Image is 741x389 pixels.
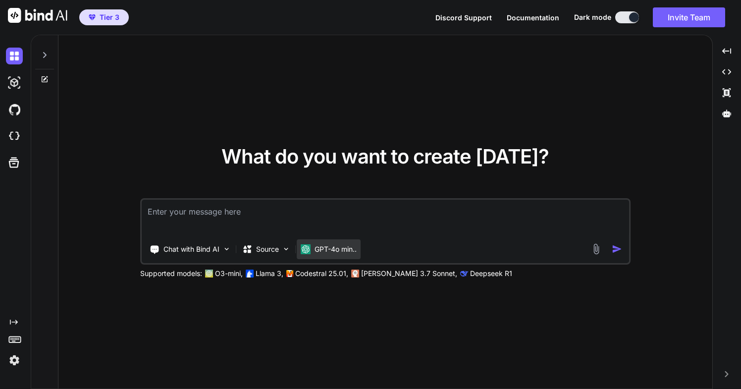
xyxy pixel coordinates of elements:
[6,74,23,91] img: darkAi-studio
[282,245,290,253] img: Pick Models
[100,12,119,22] span: Tier 3
[221,144,549,168] span: What do you want to create [DATE]?
[460,270,468,278] img: claude
[6,352,23,369] img: settings
[612,244,622,254] img: icon
[140,269,202,278] p: Supported models:
[470,269,512,278] p: Deepseek R1
[79,9,129,25] button: premiumTier 3
[315,244,357,254] p: GPT-4o min..
[8,8,67,23] img: Bind AI
[653,7,725,27] button: Invite Team
[435,12,492,23] button: Discord Support
[215,269,243,278] p: O3-mini,
[6,101,23,118] img: githubDark
[246,270,254,278] img: Llama2
[507,13,559,22] span: Documentation
[205,270,213,278] img: GPT-4
[361,269,457,278] p: [PERSON_NAME] 3.7 Sonnet,
[256,244,279,254] p: Source
[295,269,348,278] p: Codestral 25.01,
[286,270,293,277] img: Mistral-AI
[222,245,231,253] img: Pick Tools
[89,14,96,20] img: premium
[435,13,492,22] span: Discord Support
[163,244,219,254] p: Chat with Bind AI
[590,243,602,255] img: attachment
[574,12,611,22] span: Dark mode
[507,12,559,23] button: Documentation
[301,244,311,254] img: GPT-4o mini
[351,270,359,278] img: claude
[256,269,283,278] p: Llama 3,
[6,48,23,64] img: darkChat
[6,128,23,145] img: cloudideIcon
